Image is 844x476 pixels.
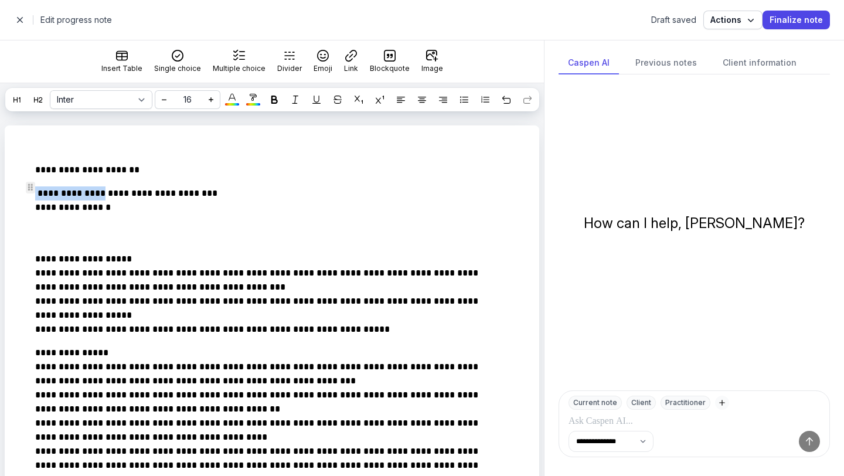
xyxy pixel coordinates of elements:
[763,11,830,29] button: Finalize note
[481,98,482,101] text: 2
[277,64,302,73] div: Divider
[339,45,363,78] button: Link
[584,214,805,233] div: How can I help, [PERSON_NAME]?
[476,90,495,109] button: 123
[569,396,622,410] div: Current note
[713,52,806,74] div: Client information
[481,96,482,98] text: 1
[559,52,619,74] div: Caspen AI
[627,396,656,410] div: Client
[626,52,706,74] div: Previous notes
[101,64,142,73] div: Insert Table
[314,64,332,73] div: Emoji
[97,45,147,78] button: Insert Table
[344,64,358,73] div: Link
[651,14,696,26] div: Draft saved
[370,64,410,73] div: Blockquote
[481,101,482,103] text: 3
[213,64,266,73] div: Multiple choice
[703,11,763,29] button: Actions
[154,64,201,73] div: Single choice
[710,13,755,27] span: Actions
[770,13,823,27] span: Finalize note
[421,64,443,73] div: Image
[40,13,644,27] h2: Edit progress note
[661,396,710,410] div: Practitioner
